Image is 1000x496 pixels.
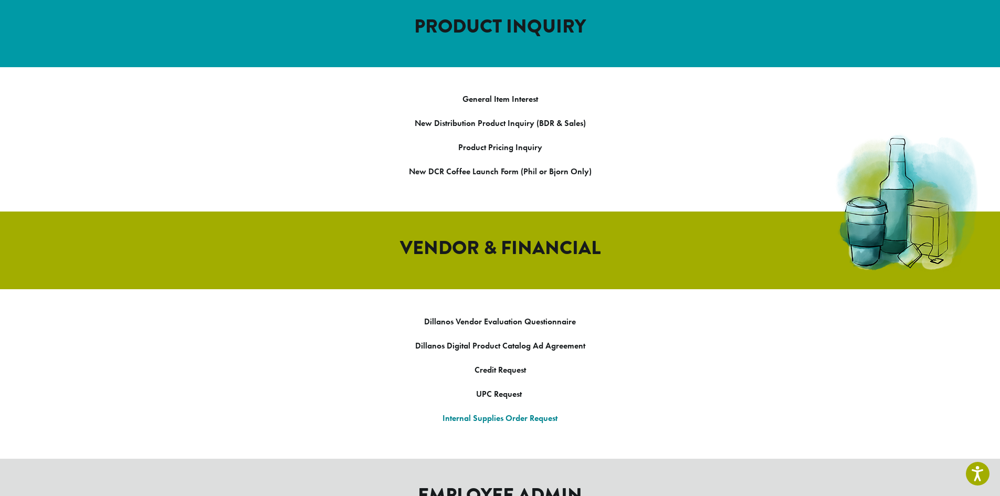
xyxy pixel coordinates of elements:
a: New Distribution Product Inquiry (BDR & Sales) [415,118,586,129]
a: General Item Interest [462,93,538,104]
a: Dillanos Digital Product Catalog Ad Agreement [415,340,585,351]
a: New DCR Coffee Launch Form (Phil or Bjorn Only) [409,166,592,177]
a: UPC Request [476,388,522,399]
a: Dillanos Vendor Evaluation Questionnaire [424,316,576,327]
h2: PRODUCT INQUIRY [201,15,799,38]
a: Product Pricing Inquiry [458,142,542,153]
a: Credit Request [475,364,526,375]
h2: VENDOR & FINANCIAL [201,237,799,259]
a: Internal Supplies Order Request [443,413,557,424]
